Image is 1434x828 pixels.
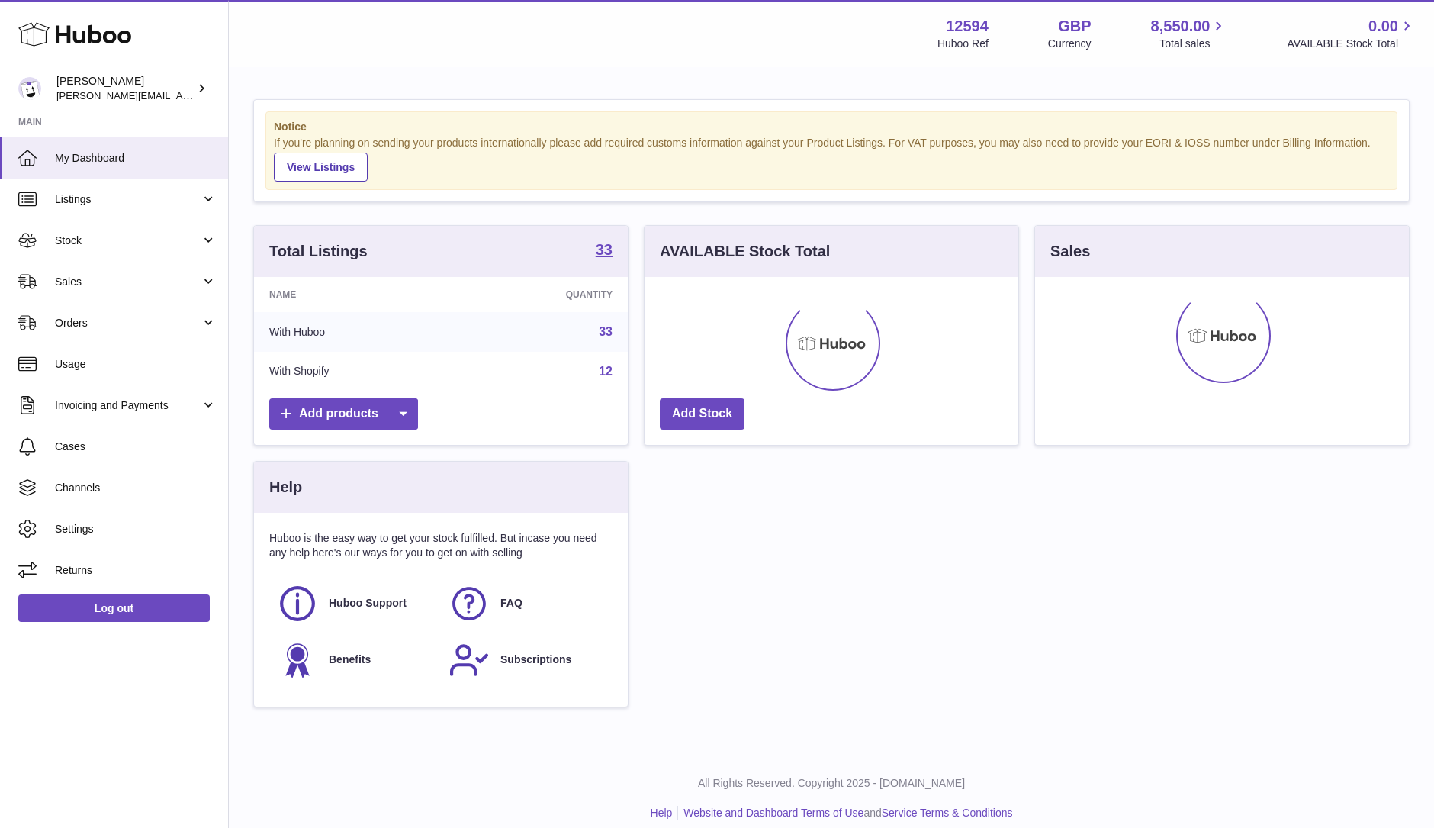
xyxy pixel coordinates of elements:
[1048,37,1092,51] div: Currency
[1159,37,1227,51] span: Total sales
[500,596,522,611] span: FAQ
[946,16,989,37] strong: 12594
[56,74,194,103] div: [PERSON_NAME]
[651,807,673,819] a: Help
[55,563,217,578] span: Returns
[329,596,407,611] span: Huboo Support
[277,640,433,681] a: Benefits
[1151,16,1228,51] a: 8,550.00 Total sales
[55,316,201,330] span: Orders
[254,312,455,352] td: With Huboo
[55,275,201,289] span: Sales
[269,398,418,430] a: Add products
[599,365,613,378] a: 12
[599,325,613,338] a: 33
[277,583,433,624] a: Huboo Support
[55,398,201,413] span: Invoicing and Payments
[1287,37,1416,51] span: AVAILABLE Stock Total
[269,531,613,560] p: Huboo is the easy way to get your stock fulfilled. But incase you need any help here's our ways f...
[55,440,217,454] span: Cases
[56,89,306,101] span: [PERSON_NAME][EMAIL_ADDRESS][DOMAIN_NAME]
[55,357,217,372] span: Usage
[274,153,368,182] a: View Listings
[1151,16,1211,37] span: 8,550.00
[660,241,830,262] h3: AVAILABLE Stock Total
[683,807,863,819] a: Website and Dashboard Terms of Use
[55,192,201,207] span: Listings
[1050,241,1090,262] h3: Sales
[274,120,1389,134] strong: Notice
[241,776,1422,791] p: All Rights Reserved. Copyright 2025 - [DOMAIN_NAME]
[269,241,368,262] h3: Total Listings
[937,37,989,51] div: Huboo Ref
[500,652,571,667] span: Subscriptions
[1058,16,1091,37] strong: GBP
[329,652,371,667] span: Benefits
[882,807,1013,819] a: Service Terms & Conditions
[449,640,605,681] a: Subscriptions
[55,234,201,248] span: Stock
[254,352,455,391] td: With Shopify
[596,242,613,260] a: 33
[1368,16,1398,37] span: 0.00
[269,477,302,498] h3: Help
[18,77,41,100] img: owen@wearemakewaves.com
[1287,16,1416,51] a: 0.00 AVAILABLE Stock Total
[18,594,210,622] a: Log out
[449,583,605,624] a: FAQ
[274,136,1389,182] div: If you're planning on sending your products internationally please add required customs informati...
[660,398,744,430] a: Add Stock
[678,806,1012,820] li: and
[455,277,628,312] th: Quantity
[55,151,217,166] span: My Dashboard
[55,481,217,495] span: Channels
[55,522,217,536] span: Settings
[596,242,613,257] strong: 33
[254,277,455,312] th: Name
